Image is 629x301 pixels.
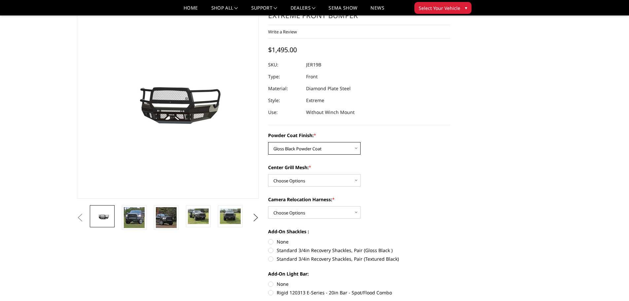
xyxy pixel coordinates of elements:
[184,6,198,15] a: Home
[268,45,297,54] span: $1,495.00
[291,6,316,15] a: Dealers
[268,196,450,203] label: Camera Relocation Harness:
[268,132,450,139] label: Powder Coat Finish:
[92,211,113,221] img: 2019-2026 Ram 2500-3500 - FT Series - Extreme Front Bumper
[268,94,301,106] dt: Style:
[596,269,629,301] iframe: Chat Widget
[329,6,357,15] a: SEMA Show
[268,29,297,35] a: Write a Review
[268,59,301,71] dt: SKU:
[268,83,301,94] dt: Material:
[268,71,301,83] dt: Type:
[414,2,472,14] button: Select Your Vehicle
[306,106,355,118] dd: Without Winch Mount
[370,6,384,15] a: News
[211,6,238,15] a: shop all
[268,281,450,287] label: None
[306,94,324,106] dd: Extreme
[268,255,450,262] label: Standard 3/4in Recovery Shackles, Pair (Textured Black)
[188,208,209,224] img: 2019-2026 Ram 2500-3500 - FT Series - Extreme Front Bumper
[251,213,261,223] button: Next
[220,208,241,224] img: 2019-2026 Ram 2500-3500 - FT Series - Extreme Front Bumper
[465,4,467,11] span: ▾
[124,207,145,228] img: 2019-2026 Ram 2500-3500 - FT Series - Extreme Front Bumper
[268,106,301,118] dt: Use:
[306,83,351,94] dd: Diamond Plate Steel
[251,6,277,15] a: Support
[268,247,450,254] label: Standard 3/4in Recovery Shackles, Pair (Gloss Black )
[268,238,450,245] label: None
[268,270,450,277] label: Add-On Light Bar:
[75,213,85,223] button: Previous
[306,59,321,71] dd: JER19B
[268,289,450,296] label: Rigid 120313 E-Series - 20in Bar - Spot/Flood Combo
[268,164,450,171] label: Center Grill Mesh:
[268,228,450,235] label: Add-On Shackles :
[77,0,259,199] a: 2019-2026 Ram 2500-3500 - FT Series - Extreme Front Bumper
[306,71,318,83] dd: Front
[419,5,460,12] span: Select Your Vehicle
[156,207,177,228] img: 2019-2026 Ram 2500-3500 - FT Series - Extreme Front Bumper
